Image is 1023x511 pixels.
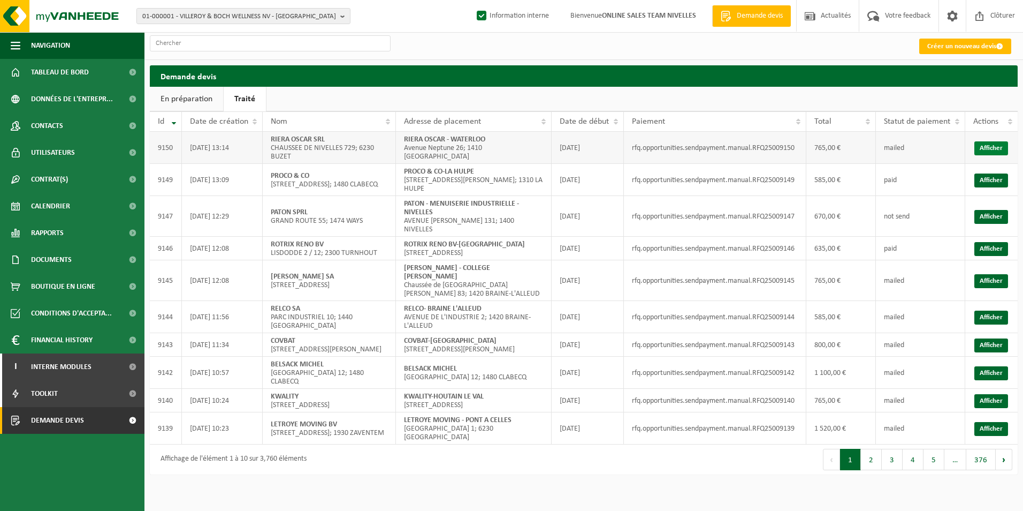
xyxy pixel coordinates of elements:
a: En préparation [150,87,223,111]
td: AVENUE [PERSON_NAME] 131; 1400 NIVELLES [396,196,552,237]
td: [DATE] 11:34 [182,333,263,357]
td: 9149 [150,164,182,196]
td: AVENUE DE L'INDUSTRIE 2; 1420 BRAINE-L'ALLEUD [396,301,552,333]
span: Rapports [31,220,64,246]
td: [DATE] 13:09 [182,164,263,196]
strong: KWALITY-HOUTAIN LE VAL [404,393,484,401]
td: [DATE] [552,196,624,237]
strong: ONLINE SALES TEAM NIVELLES [602,12,696,20]
td: [DATE] 12:29 [182,196,263,237]
td: [STREET_ADDRESS]; 1930 ZAVENTEM [263,412,396,445]
span: 01-000001 - VILLEROY & BOCH WELLNESS NV - [GEOGRAPHIC_DATA] [142,9,336,25]
td: 765,00 € [806,260,876,301]
td: [DATE] 12:08 [182,260,263,301]
span: Nom [271,117,287,126]
span: Contrat(s) [31,166,68,193]
strong: [PERSON_NAME] - COLLEGE [PERSON_NAME] [404,264,490,281]
td: [DATE] [552,389,624,412]
span: Demande devis [734,11,785,21]
strong: RELCO SA [271,305,300,313]
td: GRAND ROUTE 55; 1474 WAYS [263,196,396,237]
td: [DATE] 11:56 [182,301,263,333]
span: mailed [884,369,904,377]
td: 9139 [150,412,182,445]
span: Paiement [632,117,665,126]
td: 9140 [150,389,182,412]
button: 4 [903,449,923,470]
td: 1 520,00 € [806,412,876,445]
button: 5 [923,449,944,470]
td: 9150 [150,132,182,164]
strong: COVBAT-[GEOGRAPHIC_DATA] [404,337,497,345]
td: [DATE] [552,237,624,260]
span: Calendrier [31,193,70,220]
td: 670,00 € [806,196,876,237]
td: rfq.opportunities.sendpayment.manual.RFQ25009140 [624,389,806,412]
td: [STREET_ADDRESS] [396,237,552,260]
span: paid [884,245,897,253]
td: 9142 [150,357,182,389]
strong: COVBAT [271,337,295,345]
span: mailed [884,425,904,433]
td: [DATE] 12:08 [182,237,263,260]
td: 9145 [150,260,182,301]
a: Afficher [974,311,1008,325]
td: [DATE] 13:14 [182,132,263,164]
td: [STREET_ADDRESS][PERSON_NAME]; 1310 LA HULPE [396,164,552,196]
span: Id [158,117,164,126]
td: Chaussée de [GEOGRAPHIC_DATA][PERSON_NAME] 83; 1420 BRAINE-L'ALLEUD [396,260,552,301]
td: 765,00 € [806,389,876,412]
td: [STREET_ADDRESS] [263,389,396,412]
span: Date de création [190,117,248,126]
a: Traité [224,87,266,111]
span: Total [814,117,831,126]
span: Financial History [31,327,93,354]
td: [GEOGRAPHIC_DATA] 12; 1480 CLABECQ [396,357,552,389]
td: [DATE] [552,260,624,301]
span: Tableau de bord [31,59,89,86]
td: rfq.opportunities.sendpayment.manual.RFQ25009143 [624,333,806,357]
a: Créer un nouveau devis [919,39,1011,54]
td: rfq.opportunities.sendpayment.manual.RFQ25009142 [624,357,806,389]
span: Boutique en ligne [31,273,95,300]
td: 585,00 € [806,301,876,333]
td: [STREET_ADDRESS] [396,389,552,412]
a: Demande devis [712,5,791,27]
a: Afficher [974,339,1008,352]
button: Next [996,449,1012,470]
span: Statut de paiement [884,117,950,126]
button: 2 [861,449,882,470]
td: [DATE] [552,301,624,333]
td: [DATE] 10:23 [182,412,263,445]
button: Previous [823,449,840,470]
input: Chercher [150,35,391,51]
td: rfq.opportunities.sendpayment.manual.RFQ25009145 [624,260,806,301]
td: rfq.opportunities.sendpayment.manual.RFQ25009147 [624,196,806,237]
strong: BELSACK MICHEL [271,360,324,369]
a: Afficher [974,210,1008,224]
strong: BELSACK MICHEL [404,365,457,373]
span: Demande devis [31,407,84,434]
a: Afficher [974,394,1008,408]
td: 765,00 € [806,132,876,164]
span: Adresse de placement [404,117,481,126]
button: 3 [882,449,903,470]
td: rfq.opportunities.sendpayment.manual.RFQ25009146 [624,237,806,260]
span: Contacts [31,112,63,139]
td: [DATE] [552,357,624,389]
span: Toolkit [31,380,58,407]
td: [GEOGRAPHIC_DATA] 12; 1480 CLABECQ [263,357,396,389]
td: Avenue Neptune 26; 1410 [GEOGRAPHIC_DATA] [396,132,552,164]
td: 1 100,00 € [806,357,876,389]
td: PARC INDUSTRIEL 10; 1440 [GEOGRAPHIC_DATA] [263,301,396,333]
td: [STREET_ADDRESS]; 1480 CLABECQ [263,164,396,196]
span: paid [884,176,897,184]
td: [DATE] 10:57 [182,357,263,389]
h2: Demande devis [150,65,1018,86]
span: mailed [884,144,904,152]
span: mailed [884,277,904,285]
td: [STREET_ADDRESS] [263,260,396,301]
strong: RIERA OSCAR SRL [271,136,325,144]
a: Afficher [974,242,1008,256]
label: Information interne [475,8,549,24]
